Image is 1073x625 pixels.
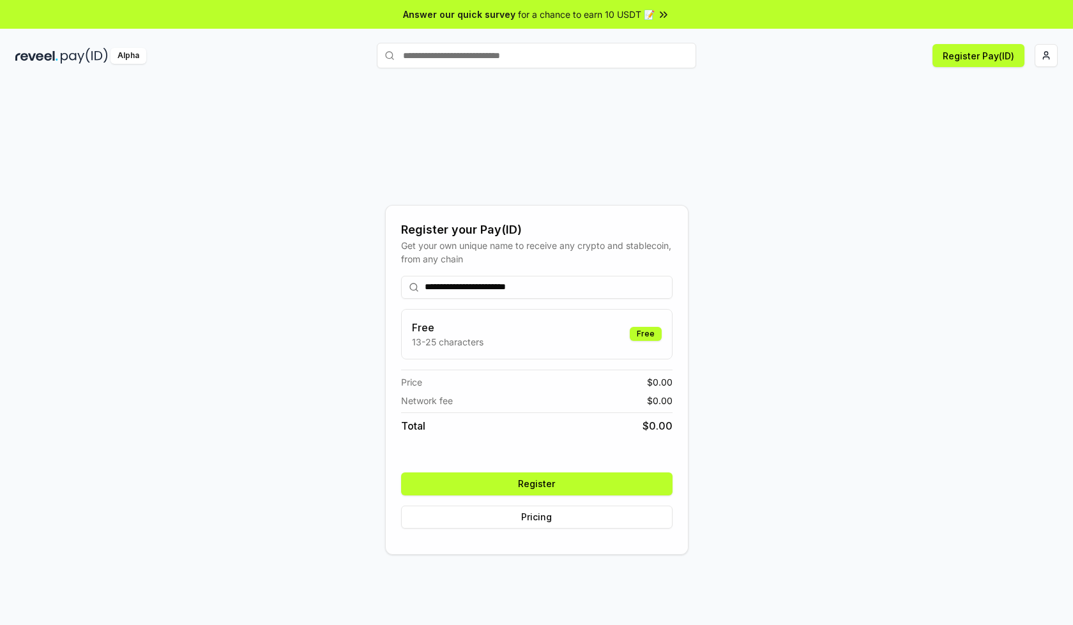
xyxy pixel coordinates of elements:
img: pay_id [61,48,108,64]
div: Alpha [110,48,146,64]
span: $ 0.00 [647,394,673,407]
span: for a chance to earn 10 USDT 📝 [518,8,655,21]
div: Free [630,327,662,341]
span: $ 0.00 [647,375,673,389]
span: Price [401,375,422,389]
span: $ 0.00 [643,418,673,433]
div: Get your own unique name to receive any crypto and stablecoin, from any chain [401,239,673,266]
span: Network fee [401,394,453,407]
button: Register [401,472,673,495]
button: Register Pay(ID) [932,44,1024,67]
div: Register your Pay(ID) [401,221,673,239]
p: 13-25 characters [412,335,483,349]
img: reveel_dark [15,48,58,64]
h3: Free [412,320,483,335]
span: Answer our quick survey [403,8,515,21]
span: Total [401,418,425,433]
button: Pricing [401,506,673,529]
